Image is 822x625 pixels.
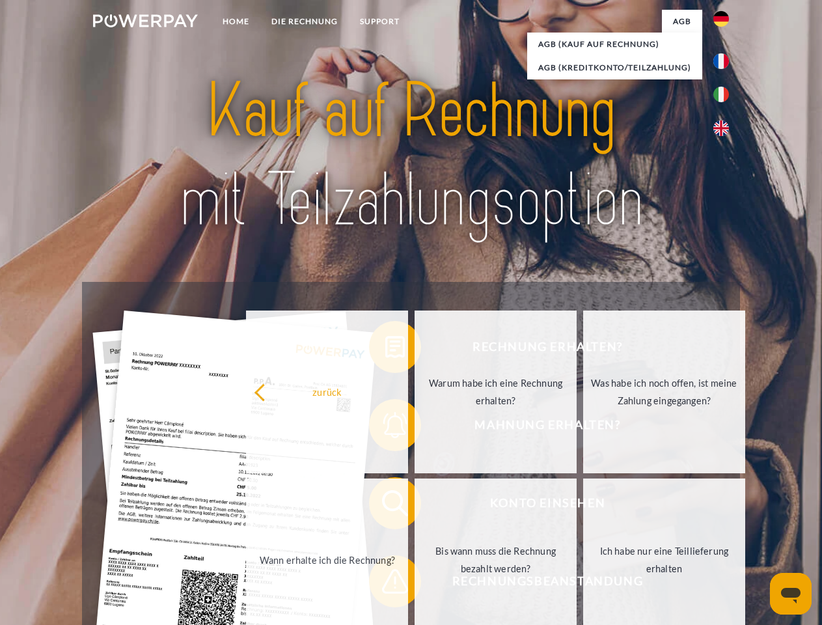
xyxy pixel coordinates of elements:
[591,542,737,577] div: Ich habe nur eine Teillieferung erhalten
[583,311,745,473] a: Was habe ich noch offen, ist meine Zahlung eingegangen?
[713,53,729,69] img: fr
[662,10,702,33] a: agb
[349,10,411,33] a: SUPPORT
[713,120,729,136] img: en
[527,56,702,79] a: AGB (Kreditkonto/Teilzahlung)
[260,10,349,33] a: DIE RECHNUNG
[713,87,729,102] img: it
[713,11,729,27] img: de
[254,551,400,568] div: Wann erhalte ich die Rechnung?
[124,62,698,249] img: title-powerpay_de.svg
[212,10,260,33] a: Home
[254,383,400,400] div: zurück
[527,33,702,56] a: AGB (Kauf auf Rechnung)
[770,573,812,615] iframe: Schaltfläche zum Öffnen des Messaging-Fensters
[93,14,198,27] img: logo-powerpay-white.svg
[591,374,737,410] div: Was habe ich noch offen, ist meine Zahlung eingegangen?
[422,542,569,577] div: Bis wann muss die Rechnung bezahlt werden?
[422,374,569,410] div: Warum habe ich eine Rechnung erhalten?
